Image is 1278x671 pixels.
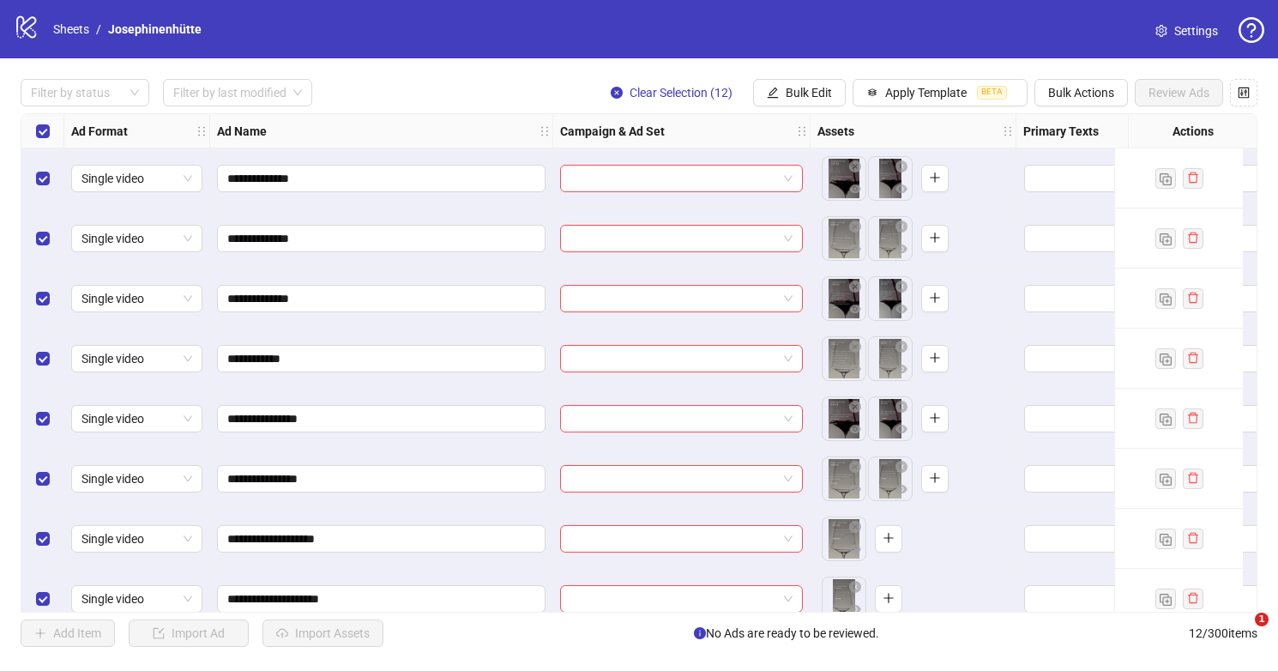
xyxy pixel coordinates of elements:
div: Select row 2 [21,209,64,269]
button: Duplicate [1155,529,1176,549]
span: close-circle [611,87,623,99]
button: Clear Selection (12) [597,79,746,106]
button: Bulk Actions [1034,79,1128,106]
span: control [1238,87,1250,99]
span: info-circle [694,627,706,639]
span: No Ads are ready to be reviewed. [694,624,879,643]
div: Select row 5 [21,389,64,449]
button: Apply TemplateBETA [853,79,1028,106]
button: Review Ads [1135,79,1223,106]
div: Select row 4 [21,329,64,389]
button: Duplicate [1155,348,1176,369]
button: Duplicate [1155,589,1176,609]
button: Duplicate [1155,228,1176,249]
span: 1 [1255,613,1269,626]
a: Josephinenhütte [105,20,205,39]
span: setting [1155,25,1167,37]
button: Duplicate [1155,288,1176,309]
span: Apply Template [885,86,967,100]
button: Bulk Edit [753,79,846,106]
button: Add Item [21,620,115,647]
span: Clear Selection (12) [630,86,732,100]
div: Select row 8 [21,569,64,629]
div: Select row 6 [21,449,64,509]
span: Bulk Edit [786,86,832,100]
button: Duplicate [1155,168,1176,189]
span: Settings [1174,21,1218,40]
span: BETA [977,86,1007,100]
button: Import Assets [262,620,383,647]
span: edit [767,87,779,99]
a: Sheets [50,20,93,39]
button: Duplicate [1155,408,1176,429]
button: Duplicate [1155,468,1176,489]
button: Configure table settings [1230,79,1257,106]
div: Select row 3 [21,269,64,329]
li: / [96,20,101,39]
iframe: Intercom live chat [1220,613,1261,654]
span: question-circle [1239,17,1264,43]
span: Bulk Actions [1048,86,1114,100]
a: Settings [1142,17,1232,45]
div: Select row 7 [21,509,64,569]
div: Select row 1 [21,148,64,209]
button: Import Ad [129,620,249,647]
span: 12 / 300 items [1189,624,1257,643]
